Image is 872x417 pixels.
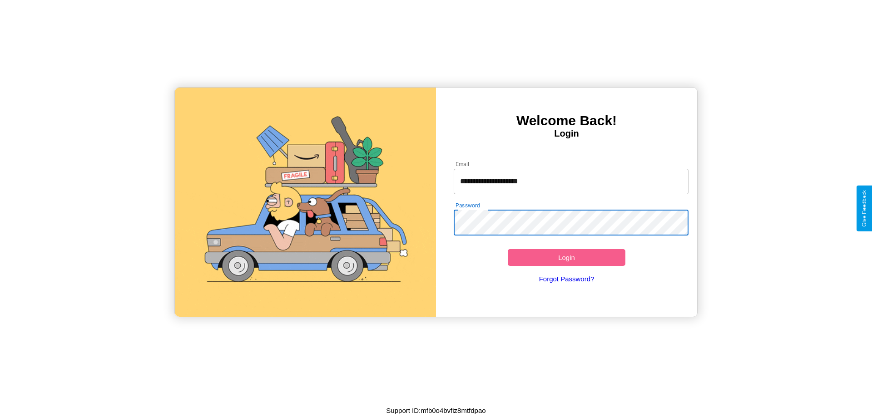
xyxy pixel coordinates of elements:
label: Password [456,201,480,209]
h3: Welcome Back! [436,113,697,128]
a: Forgot Password? [449,266,684,292]
button: Login [508,249,625,266]
h4: Login [436,128,697,139]
p: Support ID: mfb0o4bvfiz8mtfdpao [386,404,486,417]
img: gif [175,88,436,317]
div: Give Feedback [861,190,867,227]
label: Email [456,160,470,168]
